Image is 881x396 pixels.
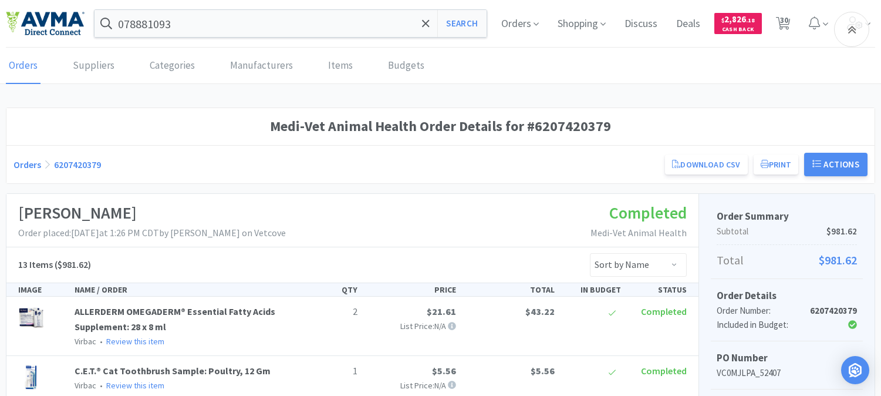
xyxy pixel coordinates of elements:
a: Orders [6,48,40,84]
h5: Order Summary [717,209,857,224]
p: List Price: N/A [367,320,456,333]
a: 30 [771,20,795,31]
p: 2 [301,304,357,320]
h5: PO Number [717,350,857,366]
span: 13 Items [18,259,53,270]
span: $981.62 [819,251,857,270]
span: $43.22 [525,306,555,317]
div: NAME / ORDER [70,283,296,296]
a: Manufacturers [227,48,296,84]
span: $5.56 [531,365,555,377]
img: c50efbbd517f481eb1c8764d7b14d4d8_73732.jpeg [18,304,44,330]
img: e4e33dab9f054f5782a47901c742baa9_102.png [6,11,85,36]
h5: Order Details [717,288,857,304]
a: C.E.T.® Cat Toothbrush Sample: Poultry, 12 Gm [75,365,271,377]
p: Subtotal [717,224,857,239]
a: Items [325,48,356,84]
a: ALLERDERM OMEGADERM® Essential Fatty Acids Supplement: 28 x 8 ml [75,306,275,333]
div: TOTAL [461,283,559,296]
div: IMAGE [13,283,70,296]
span: Completed [641,365,687,377]
strong: 6207420379 [810,305,857,316]
span: • [98,336,104,347]
span: $21.61 [427,306,456,317]
div: Included in Budget: [717,318,810,332]
h5: ($981.62) [18,257,91,273]
span: Virbac [75,336,96,347]
a: Budgets [385,48,427,84]
p: VC0MJLPA_52407 [717,366,857,380]
p: Total [717,251,857,270]
h1: Medi-Vet Animal Health Order Details for #6207420379 [13,115,868,137]
h1: [PERSON_NAME] [18,200,286,226]
a: Categories [147,48,198,84]
div: QTY [296,283,362,296]
input: Search by item, sku, manufacturer, ingredient, size... [94,10,487,37]
span: . 18 [746,16,755,24]
p: Medi-Vet Animal Health [590,226,687,241]
p: 1 [301,364,357,379]
a: Discuss [620,19,662,29]
a: Suppliers [70,48,117,84]
a: Deals [671,19,705,29]
a: $2,826.18Cash Back [714,8,762,39]
a: Review this item [106,336,164,347]
span: Completed [609,202,687,223]
button: Print [754,155,799,174]
a: Orders [13,159,41,170]
div: IN BUDGET [559,283,625,296]
div: PRICE [362,283,461,296]
span: 2,826 [721,14,755,25]
button: Search [437,10,486,37]
p: List Price: N/A [367,379,456,392]
a: Download CSV [665,155,747,174]
a: 6207420379 [54,159,101,170]
a: Review this item [106,380,164,391]
button: Actions [804,153,868,176]
span: Cash Back [721,26,755,34]
span: $5.56 [432,365,456,377]
span: Virbac [75,380,96,391]
span: • [98,380,104,391]
span: $ [721,16,724,24]
div: Order Number: [717,304,810,318]
p: Order placed: [DATE] at 1:26 PM CDT by [PERSON_NAME] on Vetcove [18,226,286,241]
span: Completed [641,306,687,317]
img: c20343e036e44324b0f7b539eb792e30_51201.jpeg [18,364,44,390]
div: STATUS [626,283,691,296]
div: Open Intercom Messenger [841,356,869,384]
span: $981.62 [826,224,857,239]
